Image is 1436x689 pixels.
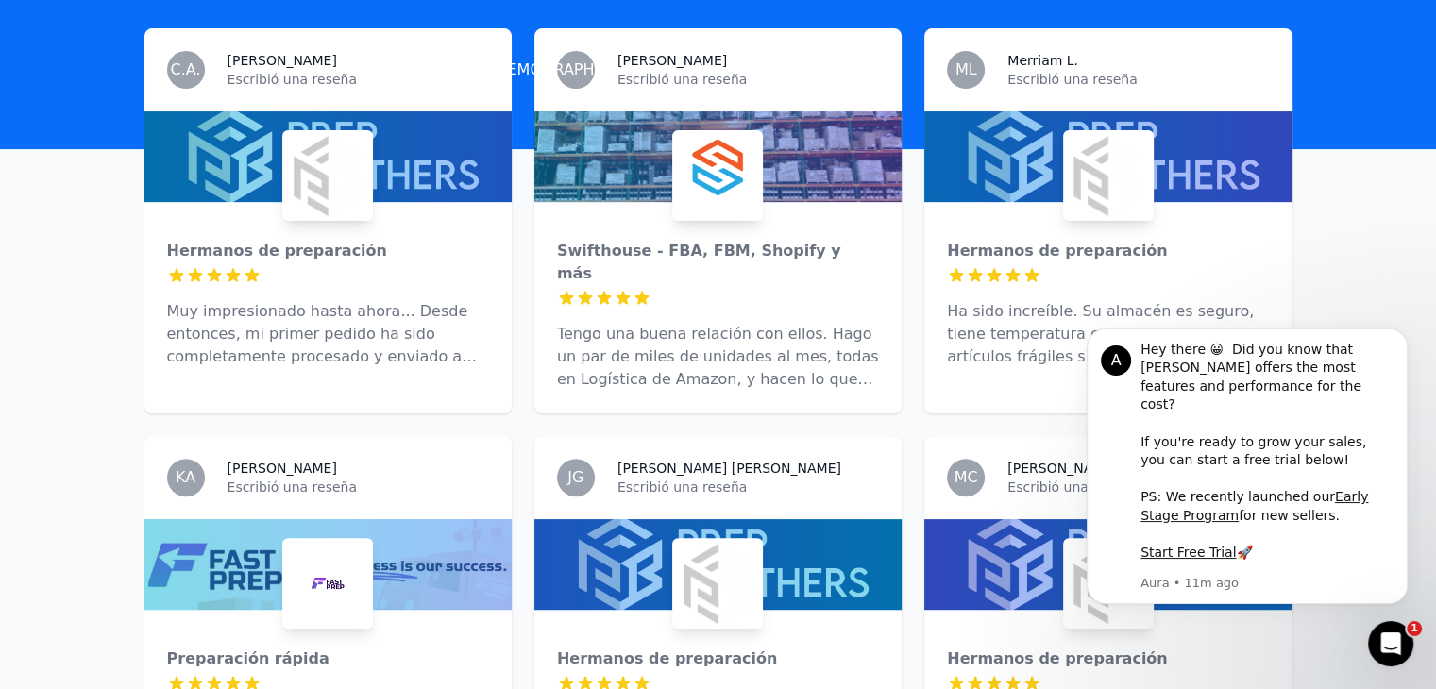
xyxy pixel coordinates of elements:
[167,302,478,411] font: Muy impresionado hasta ahora... Desde entonces, mi primer pedido ha sido completamente procesado ...
[228,461,337,476] font: [PERSON_NAME]
[286,134,369,217] img: Hermanos de preparación
[167,242,387,260] font: Hermanos de preparación
[617,461,841,476] font: [PERSON_NAME] [PERSON_NAME]
[228,479,357,495] font: Escribió una reseña
[955,60,977,78] font: ML
[167,649,329,667] font: Preparación rápida
[1058,319,1436,638] iframe: Intercom notifications message
[617,53,727,68] font: [PERSON_NAME]
[1067,134,1150,217] img: Hermanos de preparación
[1007,479,1137,495] font: Escribió una reseña
[1368,621,1413,666] iframe: Chat en vivo de Intercom
[924,28,1292,413] a: MLMerriam L.Escribió una reseñaHermanos de preparaciónHermanos de preparaciónHa sido increíble. S...
[170,60,200,78] font: C.A.
[955,468,978,486] font: MC
[144,28,512,413] a: C.A.[PERSON_NAME]Escribió una reseñaHermanos de preparaciónHermanos de preparaciónMuy impresionad...
[617,72,747,87] font: Escribió una reseña
[617,479,747,495] font: Escribió una reseña
[1007,53,1078,68] font: Merriam L.
[1007,461,1117,476] font: [PERSON_NAME]
[1411,622,1418,634] font: 1
[534,28,902,413] a: [DEMOGRAPHIC_DATA][PERSON_NAME]Escribió una reseñaSwifthouse - FBA, FBM, Shopify y másSwifthouse ...
[947,242,1167,260] font: Hermanos de preparación
[567,468,583,486] font: JG
[286,542,369,625] img: Preparación rápida
[557,649,777,667] font: Hermanos de preparación
[947,649,1167,667] font: Hermanos de preparación
[490,60,662,78] font: [DEMOGRAPHIC_DATA]
[228,53,337,68] font: [PERSON_NAME]
[228,72,357,87] font: Escribió una reseña
[176,468,195,486] font: KA
[676,134,759,217] img: Swifthouse - FBA, FBM, Shopify y más
[1007,72,1137,87] font: Escribió una reseña
[557,325,879,456] font: Tengo una buena relación con ellos. Hago un par de miles de unidades al mes, todas en Logística d...
[947,302,1266,411] font: Ha sido increíble. Su almacén es seguro, tiene temperatura controlada y mis artículos frágiles si...
[557,242,841,282] font: Swifthouse - FBA, FBM, Shopify y más
[676,542,759,625] img: Hermanos de preparación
